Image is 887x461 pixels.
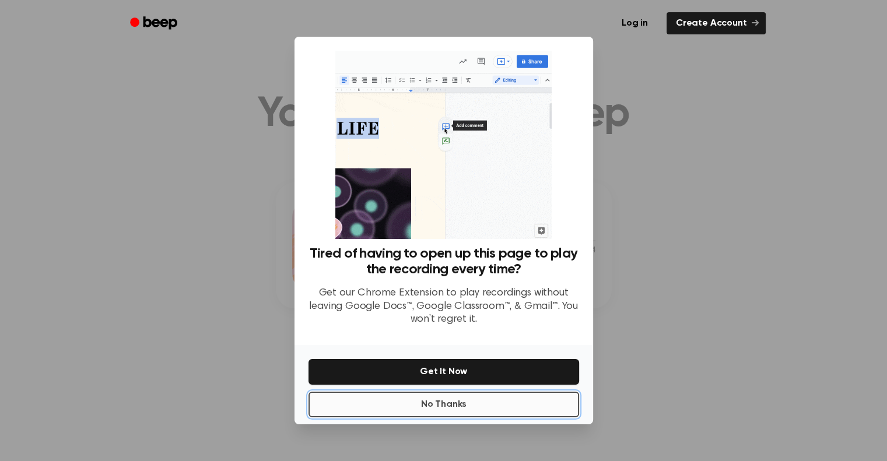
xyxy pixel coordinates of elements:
a: Beep [122,12,188,35]
h3: Tired of having to open up this page to play the recording every time? [308,246,579,277]
button: Get It Now [308,359,579,385]
p: Get our Chrome Extension to play recordings without leaving Google Docs™, Google Classroom™, & Gm... [308,287,579,326]
a: Log in [610,10,660,37]
a: Create Account [667,12,766,34]
img: Beep extension in action [335,51,552,239]
button: No Thanks [308,392,579,417]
